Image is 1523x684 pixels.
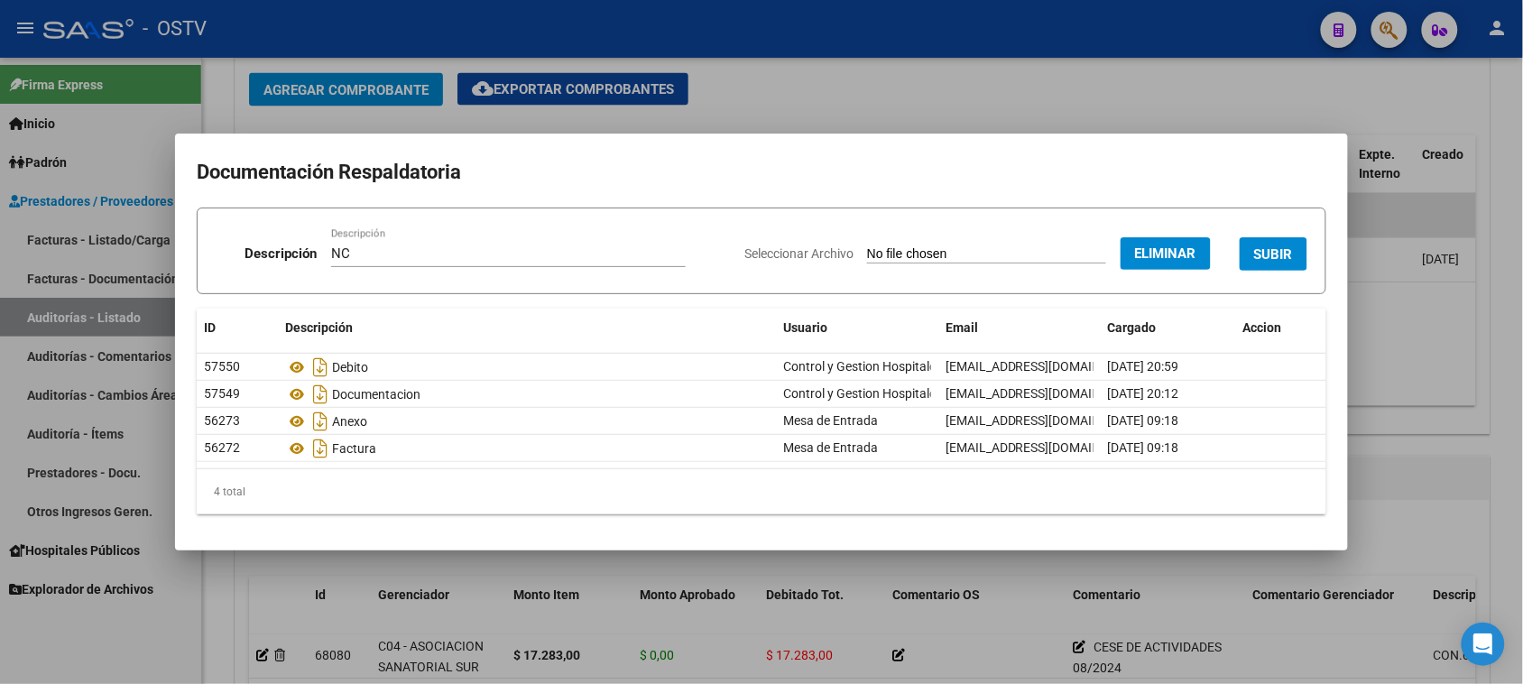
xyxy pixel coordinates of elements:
datatable-header-cell: Cargado [1101,309,1236,347]
div: Open Intercom Messenger [1462,623,1505,666]
span: 56273 [204,413,240,428]
span: [EMAIL_ADDRESS][DOMAIN_NAME] [946,386,1146,401]
span: [EMAIL_ADDRESS][DOMAIN_NAME] [946,359,1146,374]
p: Descripción [245,244,317,264]
i: Descargar documento [309,434,332,463]
i: Descargar documento [309,380,332,409]
span: Mesa de Entrada [783,413,878,428]
span: Seleccionar Archivo [744,246,854,261]
span: Eliminar [1135,245,1196,262]
div: Debito [285,353,769,382]
div: Anexo [285,407,769,436]
div: 4 total [197,469,1326,514]
span: Cargado [1108,320,1157,335]
span: 57549 [204,386,240,401]
div: Documentacion [285,380,769,409]
span: ID [204,320,216,335]
span: Usuario [783,320,827,335]
span: [DATE] 20:12 [1108,386,1179,401]
datatable-header-cell: Usuario [776,309,938,347]
span: Control y Gestion Hospitales Públicos (OSTV) [783,386,1036,401]
span: Mesa de Entrada [783,440,878,455]
h2: Documentación Respaldatoria [197,155,1326,189]
span: 57550 [204,359,240,374]
span: [DATE] 20:59 [1108,359,1179,374]
i: Descargar documento [309,353,332,382]
datatable-header-cell: ID [197,309,278,347]
span: 56272 [204,440,240,455]
span: [EMAIL_ADDRESS][DOMAIN_NAME] [946,413,1146,428]
datatable-header-cell: Accion [1236,309,1326,347]
button: SUBIR [1240,237,1307,271]
span: Control y Gestion Hospitales Públicos (OSTV) [783,359,1036,374]
span: [EMAIL_ADDRESS][DOMAIN_NAME] [946,440,1146,455]
datatable-header-cell: Email [938,309,1101,347]
span: [DATE] 09:18 [1108,440,1179,455]
i: Descargar documento [309,407,332,436]
span: Accion [1243,320,1282,335]
span: [DATE] 09:18 [1108,413,1179,428]
span: SUBIR [1254,246,1293,263]
div: Factura [285,434,769,463]
datatable-header-cell: Descripción [278,309,776,347]
span: Email [946,320,978,335]
button: Eliminar [1121,237,1211,270]
span: Descripción [285,320,353,335]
